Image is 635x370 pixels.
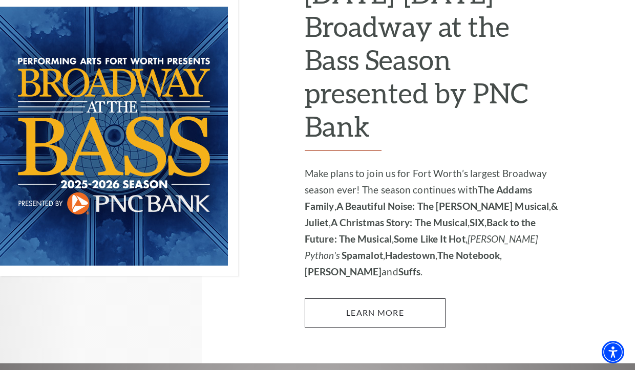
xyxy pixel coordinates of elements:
[385,249,435,261] strong: Hadestown
[602,341,624,363] div: Accessibility Menu
[305,165,568,280] p: Make plans to join us for Fort Worth’s largest Broadway season ever! The season continues with , ...
[470,216,484,228] strong: SIX
[305,233,538,261] em: [PERSON_NAME] Python's
[305,184,532,212] strong: The Addams Family
[305,216,536,245] strong: Back to the Future: The Musical
[331,216,468,228] strong: A Christmas Story: The Musical
[342,249,383,261] strong: Spamalot
[437,249,500,261] strong: The Notebook
[305,298,446,327] a: Learn More 2025-2026 Broadway at the Bass Season presented by PNC Bank
[398,266,421,277] strong: Suffs
[336,200,549,212] strong: A Beautiful Noise: The [PERSON_NAME] Musical
[305,266,382,277] strong: [PERSON_NAME]
[394,233,465,245] strong: Some Like It Hot
[305,200,558,228] strong: & Juliet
